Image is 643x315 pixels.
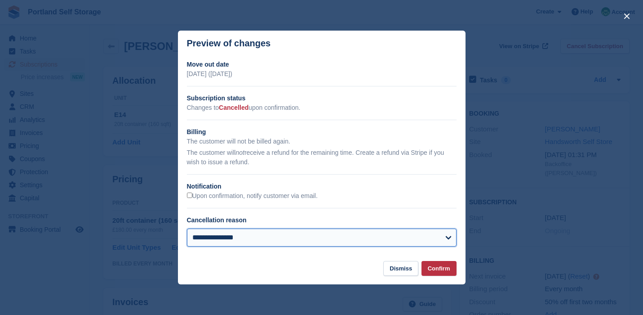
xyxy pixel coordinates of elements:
[187,182,457,191] h2: Notification
[187,94,457,103] h2: Subscription status
[187,216,247,224] label: Cancellation reason
[187,38,271,49] p: Preview of changes
[421,261,457,276] button: Confirm
[187,193,192,198] input: Upon confirmation, notify customer via email.
[187,137,457,146] p: The customer will not be billed again.
[187,192,318,200] label: Upon confirmation, notify customer via email.
[219,104,248,111] span: Cancelled
[620,9,634,23] button: close
[187,69,457,79] p: [DATE] ([DATE])
[235,149,244,156] em: not
[187,103,457,112] p: Changes to upon confirmation.
[383,261,418,276] button: Dismiss
[187,148,457,167] p: The customer will receive a refund for the remaining time. Create a refund via Stripe if you wish...
[187,127,457,137] h2: Billing
[187,60,457,69] h2: Move out date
